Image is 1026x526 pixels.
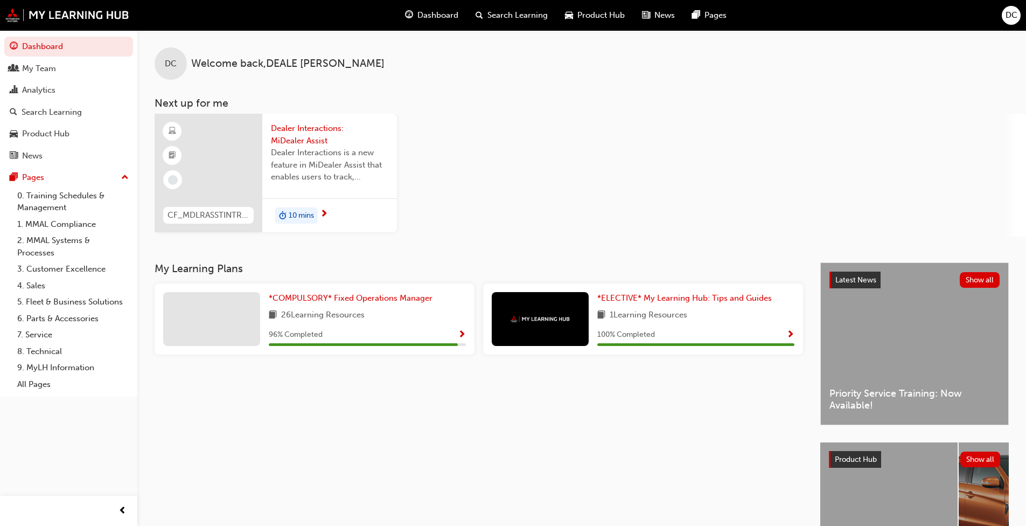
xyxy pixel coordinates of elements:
a: 4. Sales [13,278,133,294]
span: next-icon [320,210,328,219]
a: search-iconSearch Learning [467,4,556,26]
a: Product Hub [4,124,133,144]
a: CF_MDLRASSTINTRCTNS_MDealer Interactions: MiDealer AssistDealer Interactions is a new feature in ... [155,114,397,232]
span: people-icon [10,64,18,74]
button: Show Progress [786,328,794,342]
span: Welcome back , DEALE [PERSON_NAME] [191,58,385,70]
span: DC [165,58,177,70]
span: Priority Service Training: Now Available! [829,387,1000,412]
span: DC [1006,9,1017,22]
img: mmal [511,316,570,323]
button: Pages [4,168,133,188]
a: 8. Technical [13,343,133,360]
button: DashboardMy TeamAnalyticsSearch LearningProduct HubNews [4,34,133,168]
a: *ELECTIVE* My Learning Hub: Tips and Guides [597,292,776,304]
span: Latest News [835,275,876,285]
div: Search Learning [22,106,82,119]
span: 100 % Completed [597,329,655,341]
button: DC [1002,6,1021,25]
a: Analytics [4,80,133,100]
span: guage-icon [405,9,413,22]
span: Search Learning [487,9,548,22]
a: pages-iconPages [683,4,735,26]
span: book-icon [597,309,605,322]
a: 9. MyLH Information [13,359,133,376]
div: Analytics [22,84,55,96]
span: Show Progress [458,330,466,340]
span: learningResourceType_ELEARNING-icon [169,124,176,139]
span: duration-icon [279,209,287,223]
span: search-icon [10,108,17,117]
a: Dashboard [4,37,133,57]
span: pages-icon [10,173,18,183]
span: book-icon [269,309,277,322]
a: 6. Parts & Accessories [13,310,133,327]
h3: Next up for me [137,97,1026,109]
span: news-icon [642,9,650,22]
span: 1 Learning Resources [610,309,687,322]
span: Dashboard [417,9,458,22]
img: mmal [5,8,129,22]
span: News [654,9,675,22]
a: 5. Fleet & Business Solutions [13,294,133,310]
div: News [22,150,43,162]
span: Product Hub [835,455,877,464]
a: guage-iconDashboard [396,4,467,26]
span: learningRecordVerb_NONE-icon [168,175,178,185]
div: My Team [22,63,56,75]
a: 7. Service [13,327,133,343]
span: 96 % Completed [269,329,323,341]
span: 10 mins [289,210,314,222]
a: My Team [4,59,133,79]
span: car-icon [565,9,573,22]
span: guage-icon [10,42,18,52]
a: All Pages [13,376,133,393]
span: *ELECTIVE* My Learning Hub: Tips and Guides [597,293,772,303]
span: prev-icon [118,504,127,518]
span: Product Hub [577,9,625,22]
a: News [4,146,133,166]
a: news-iconNews [633,4,683,26]
span: news-icon [10,151,18,161]
span: Pages [704,9,727,22]
div: Product Hub [22,128,69,140]
a: Search Learning [4,102,133,122]
h3: My Learning Plans [155,262,803,275]
a: 1. MMAL Compliance [13,216,133,233]
a: 0. Training Schedules & Management [13,188,133,216]
button: Show all [960,452,1001,467]
span: 26 Learning Resources [281,309,365,322]
a: Latest NewsShow allPriority Service Training: Now Available! [820,262,1009,425]
a: 2. MMAL Systems & Processes [13,232,133,261]
div: Pages [22,171,44,184]
a: Product HubShow all [829,451,1000,468]
span: *COMPULSORY* Fixed Operations Manager [269,293,432,303]
span: Dealer Interactions is a new feature in MiDealer Assist that enables users to track, manage, and ... [271,147,388,183]
span: booktick-icon [169,149,176,163]
span: car-icon [10,129,18,139]
span: search-icon [476,9,483,22]
button: Show all [960,272,1000,288]
a: 3. Customer Excellence [13,261,133,278]
span: CF_MDLRASSTINTRCTNS_M [167,209,249,222]
span: Show Progress [786,330,794,340]
button: Show Progress [458,328,466,342]
a: Latest NewsShow all [829,272,1000,289]
a: *COMPULSORY* Fixed Operations Manager [269,292,437,304]
span: up-icon [121,171,129,185]
span: chart-icon [10,86,18,95]
span: Dealer Interactions: MiDealer Assist [271,122,388,147]
span: pages-icon [692,9,700,22]
a: car-iconProduct Hub [556,4,633,26]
